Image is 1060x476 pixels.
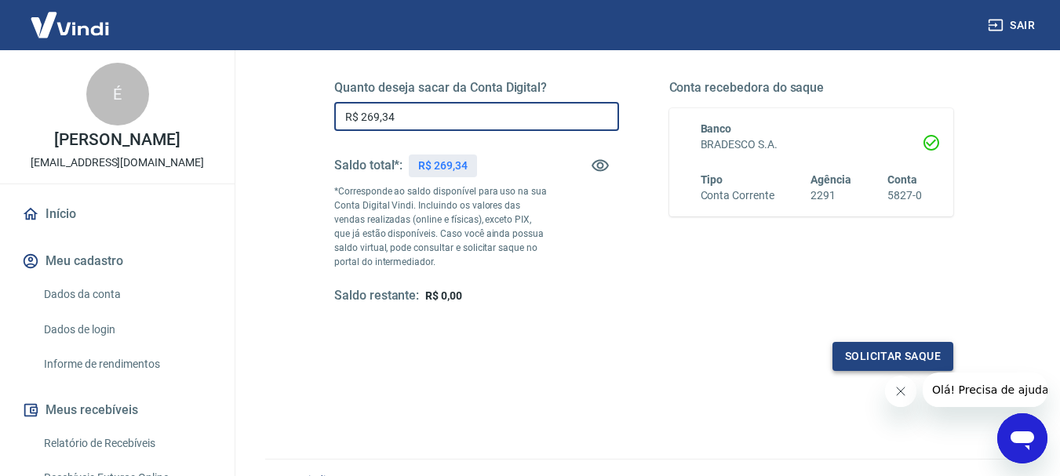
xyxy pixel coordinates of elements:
[38,278,216,311] a: Dados da conta
[334,158,403,173] h5: Saldo total*:
[19,393,216,427] button: Meus recebíveis
[701,136,923,153] h6: BRADESCO S.A.
[38,427,216,460] a: Relatório de Recebíveis
[31,154,204,171] p: [EMAIL_ADDRESS][DOMAIN_NAME]
[810,187,851,204] h6: 2291
[418,158,468,174] p: R$ 269,34
[334,184,548,269] p: *Corresponde ao saldo disponível para uso na sua Conta Digital Vindi. Incluindo os valores das ve...
[887,173,917,186] span: Conta
[985,11,1041,40] button: Sair
[86,63,149,125] div: É
[334,288,419,304] h5: Saldo restante:
[425,289,462,302] span: R$ 0,00
[832,342,953,371] button: Solicitar saque
[669,80,954,96] h5: Conta recebedora do saque
[19,1,121,49] img: Vindi
[701,173,723,186] span: Tipo
[19,244,216,278] button: Meu cadastro
[9,11,132,24] span: Olá! Precisa de ajuda?
[923,372,1047,407] iframe: Mensagem da empresa
[810,173,851,186] span: Agência
[885,376,916,407] iframe: Fechar mensagem
[334,80,619,96] h5: Quanto deseja sacar da Conta Digital?
[38,348,216,380] a: Informe de rendimentos
[54,132,180,148] p: [PERSON_NAME]
[887,187,922,204] h6: 5827-0
[701,187,774,204] h6: Conta Corrente
[38,314,216,346] a: Dados de login
[997,413,1047,463] iframe: Botão para abrir a janela de mensagens
[19,197,216,231] a: Início
[701,122,732,135] span: Banco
